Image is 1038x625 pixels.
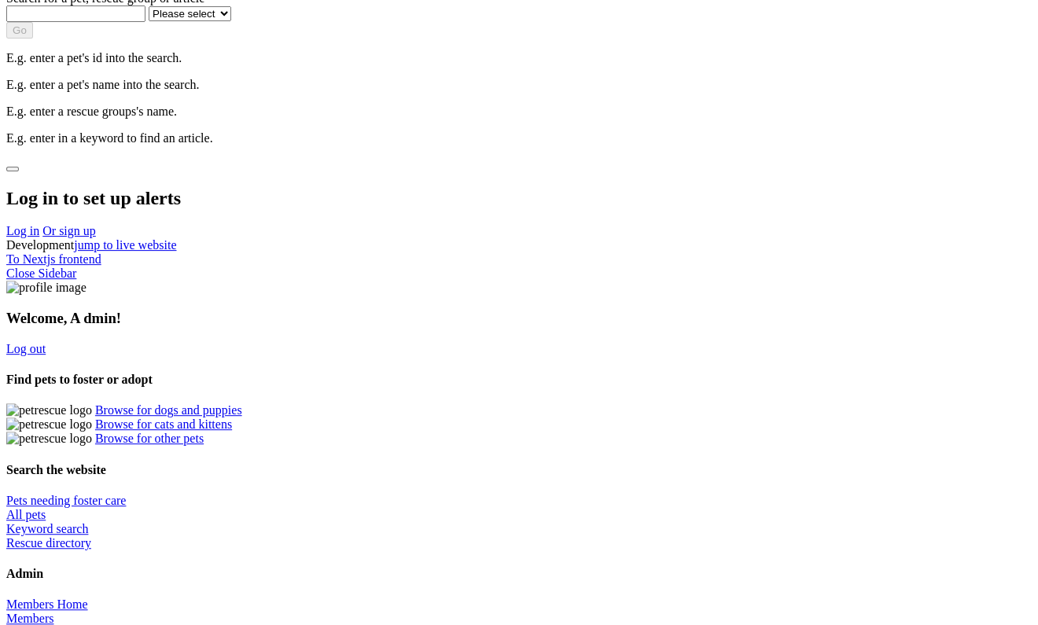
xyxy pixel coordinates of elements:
[6,373,1032,387] h4: Find pets to foster or adopt
[95,417,232,431] a: Browse for cats and kittens
[95,403,242,417] a: Browse for dogs and puppies
[6,158,1032,239] div: Dialog Window - Close (Press escape to close)
[6,508,46,521] a: All pets
[6,403,92,417] img: petrescue logo
[74,238,176,252] a: jump to live website
[42,224,96,237] a: Or sign up
[6,432,92,446] img: petrescue logo
[6,463,1032,477] h4: Search the website
[6,224,39,237] a: Log in
[6,131,1032,145] p: E.g. enter in a keyword to find an article.
[6,238,1032,252] div: Development
[6,188,1032,209] h2: Log in to set up alerts
[6,494,126,507] a: Pets needing foster care
[6,78,1032,92] p: E.g. enter a pet's name into the search.
[6,310,1032,327] h3: Welcome, A dmin!
[6,51,1032,65] p: E.g. enter a pet's id into the search.
[6,597,88,611] a: Members Home
[95,432,204,445] a: Browse for other pets
[6,252,101,266] a: To Nextjs frontend
[6,167,19,171] button: close
[6,417,92,432] img: petrescue logo
[6,267,76,280] a: Close Sidebar
[6,522,88,535] a: Keyword search
[6,22,33,39] button: Go
[6,612,53,625] a: Members
[6,536,91,550] a: Rescue directory
[6,281,86,295] img: profile image
[6,105,1032,119] p: E.g. enter a rescue groups's name.
[6,567,1032,581] h4: Admin
[6,342,46,355] a: Log out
